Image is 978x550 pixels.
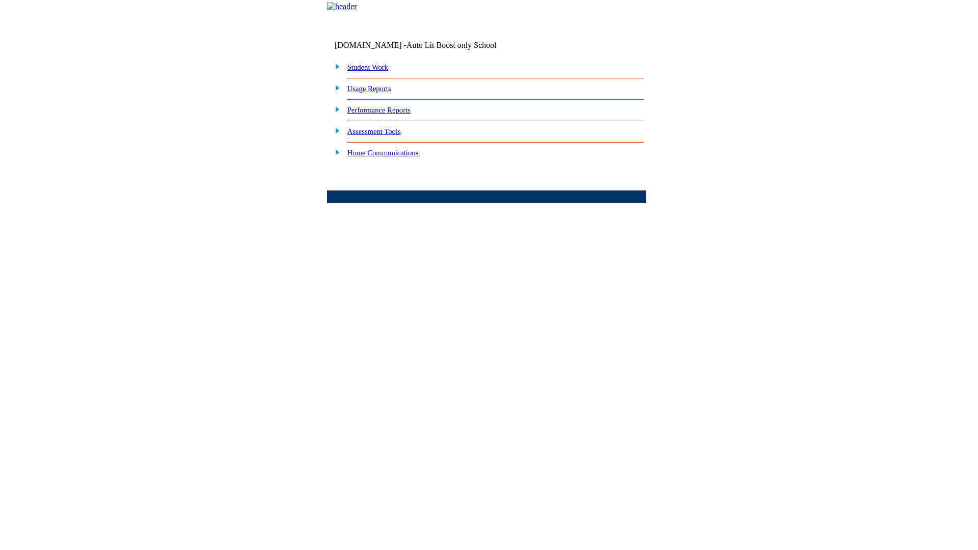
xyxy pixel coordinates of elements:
[347,106,411,114] a: Performance Reports
[347,63,388,71] a: Student Work
[327,2,357,11] img: header
[347,149,419,157] a: Home Communications
[347,85,391,93] a: Usage Reports
[330,104,340,114] img: plus.gif
[330,126,340,135] img: plus.gif
[330,147,340,156] img: plus.gif
[330,83,340,92] img: plus.gif
[406,41,497,49] nobr: Auto Lit Boost only School
[347,127,401,135] a: Assessment Tools
[335,41,522,50] td: [DOMAIN_NAME] -
[330,62,340,71] img: plus.gif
